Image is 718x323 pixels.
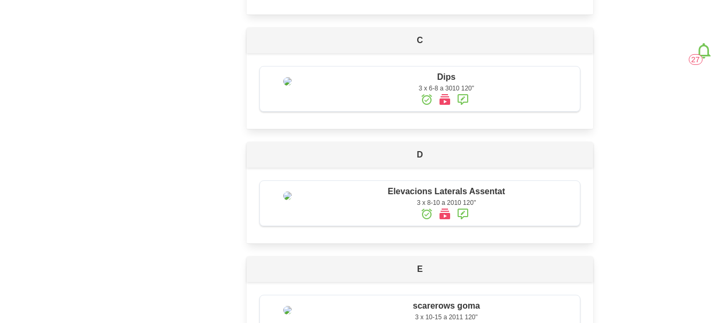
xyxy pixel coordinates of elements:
div: 3 x 10-15 a 2011 120" [318,312,575,322]
p: D [247,142,593,168]
span: scarerows goma [413,301,480,310]
div: 3 x 8-10 a 2010 120" [318,198,575,208]
span: Dips [437,72,456,81]
p: C [247,28,593,53]
span: Elevacions Laterals Assentat [387,187,505,196]
img: 8ea60705-12ae-42e8-83e1-4ba62b1261d5%2Factivities%2F45178-dips-png.png [283,77,292,86]
img: 8ea60705-12ae-42e8-83e1-4ba62b1261d5%2Factivities%2F8682-elevacions-laterals-assentat-png.png [283,192,292,200]
p: E [247,256,593,282]
div: 3 x 6-8 a 3010 120" [318,84,575,93]
img: 8ea60705-12ae-42e8-83e1-4ba62b1261d5%2Factivities%2Fband%20reverse%20flye.jpg [283,306,292,314]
